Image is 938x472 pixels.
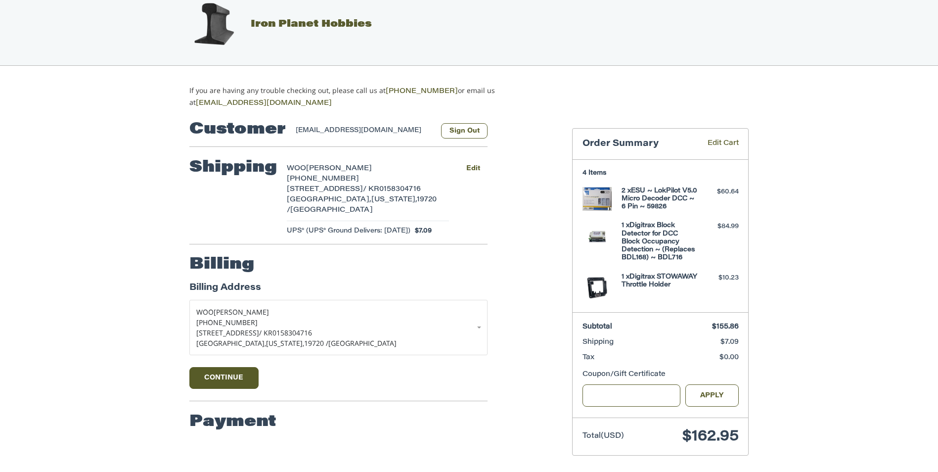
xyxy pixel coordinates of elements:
a: Enter or select a different address [189,300,488,355]
h2: Customer [189,120,286,140]
span: [STREET_ADDRESS] [196,328,259,337]
span: [PHONE_NUMBER] [287,176,359,183]
button: Sign Out [441,123,488,139]
span: WOO [196,307,214,317]
h4: 1 x Digitrax Block Detector for DCC Block Occupancy Detection ~ (Replaces BDL168) ~ BDL716 [622,222,697,262]
span: [US_STATE], [266,338,304,348]
span: [GEOGRAPHIC_DATA], [196,338,266,348]
span: $7.09 [720,339,739,346]
input: Gift Certificate or Coupon Code [582,384,681,407]
button: Continue [189,367,259,389]
h4: 2 x ESU ~ LokPilot V5.0 Micro Decoder DCC ~ 6 Pin ~ 59826 [622,187,697,211]
span: $155.86 [712,324,739,330]
h2: Billing [189,255,254,275]
span: / KR0158304716 [259,328,312,337]
span: 19720 / [304,338,328,348]
h3: Order Summary [582,139,693,150]
div: $60.64 [700,187,739,197]
span: [GEOGRAPHIC_DATA] [290,207,373,214]
span: $0.00 [719,354,739,361]
a: [EMAIL_ADDRESS][DOMAIN_NAME] [196,100,332,107]
span: / KR0158304716 [363,186,421,193]
span: $162.95 [682,429,739,444]
span: Total (USD) [582,432,624,440]
div: $84.99 [700,222,739,232]
span: [GEOGRAPHIC_DATA], [287,196,371,203]
span: [PERSON_NAME] [214,307,269,317]
span: [US_STATE], [371,196,417,203]
div: $10.23 [700,273,739,283]
div: Coupon/Gift Certificate [582,370,739,380]
h4: 1 x Digitrax STOWAWAY Throttle Holder [622,273,697,289]
div: [EMAIL_ADDRESS][DOMAIN_NAME] [296,126,432,139]
h2: Shipping [189,158,277,178]
span: [PERSON_NAME] [306,165,372,172]
span: WOO [287,165,306,172]
span: [STREET_ADDRESS] [287,186,363,193]
h3: 4 Items [582,169,739,177]
span: UPS® (UPS® Ground Delivers: [DATE]) [287,226,410,236]
legend: Billing Address [189,282,261,300]
span: Tax [582,354,594,361]
button: Apply [685,384,739,407]
span: Iron Planet Hobbies [251,19,372,29]
span: [GEOGRAPHIC_DATA] [328,338,397,348]
a: [PHONE_NUMBER] [386,88,458,95]
h2: Payment [189,412,276,432]
button: Edit [458,161,488,176]
p: If you are having any trouble checking out, please call us at or email us at [189,85,526,109]
span: $7.09 [410,226,432,236]
span: [PHONE_NUMBER] [196,318,258,327]
a: Iron Planet Hobbies [179,19,372,29]
span: Subtotal [582,324,612,330]
a: Edit Cart [693,139,739,150]
span: Shipping [582,339,614,346]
